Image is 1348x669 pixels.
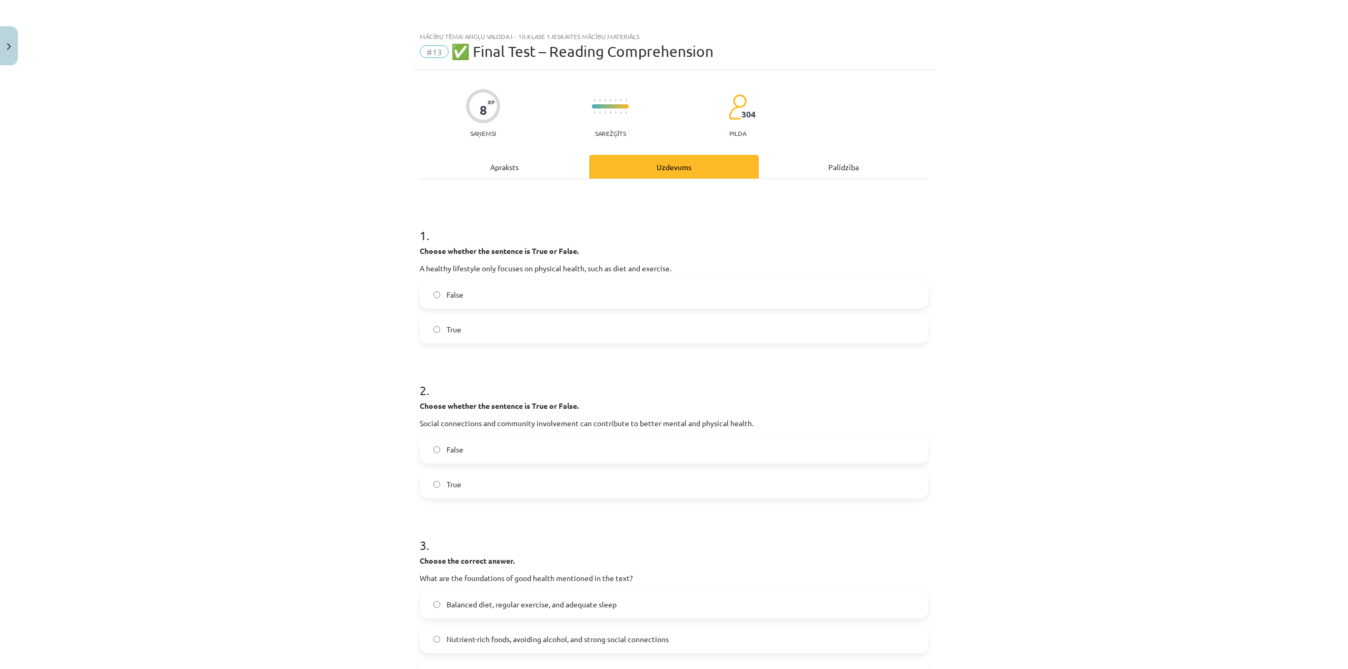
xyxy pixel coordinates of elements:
[447,479,461,490] span: True
[7,43,11,50] img: icon-close-lesson-0947bae3869378f0d4975bcd49f059093ad1ed9edebbc8119c70593378902aed.svg
[728,94,747,120] img: students-c634bb4e5e11cddfef0936a35e636f08e4e9abd3cc4e673bd6f9a4125e45ecb1.svg
[420,263,928,274] p: A healthy lifestyle only focuses on physical health, such as diet and exercise.
[420,401,579,410] strong: Choose whether the sentence is True or False.
[433,446,440,453] input: False
[447,599,617,610] span: Balanced diet, regular exercise, and adequate sleep
[610,99,611,102] img: icon-short-line-57e1e144782c952c97e751825c79c345078a6d821885a25fce030b3d8c18986b.svg
[420,246,579,255] strong: Choose whether the sentence is True or False.
[433,481,440,488] input: True
[626,99,627,102] img: icon-short-line-57e1e144782c952c97e751825c79c345078a6d821885a25fce030b3d8c18986b.svg
[620,111,621,114] img: icon-short-line-57e1e144782c952c97e751825c79c345078a6d821885a25fce030b3d8c18986b.svg
[420,418,928,429] p: Social connections and community involvement can contribute to better mental and physical health.
[604,99,606,102] img: icon-short-line-57e1e144782c952c97e751825c79c345078a6d821885a25fce030b3d8c18986b.svg
[420,519,928,552] h1: 3 .
[626,111,627,114] img: icon-short-line-57e1e144782c952c97e751825c79c345078a6d821885a25fce030b3d8c18986b.svg
[610,111,611,114] img: icon-short-line-57e1e144782c952c97e751825c79c345078a6d821885a25fce030b3d8c18986b.svg
[447,289,463,300] span: False
[420,155,589,179] div: Apraksts
[595,130,626,137] p: Sarežģīts
[466,130,500,137] p: Saņemsi
[594,99,595,102] img: icon-short-line-57e1e144782c952c97e751825c79c345078a6d821885a25fce030b3d8c18986b.svg
[447,444,463,455] span: False
[729,130,746,137] p: pilda
[433,326,440,333] input: True
[433,291,440,298] input: False
[420,45,449,58] span: #13
[589,155,759,179] div: Uzdevums
[604,111,606,114] img: icon-short-line-57e1e144782c952c97e751825c79c345078a6d821885a25fce030b3d8c18986b.svg
[759,155,928,179] div: Palīdzība
[433,636,440,643] input: Nutrient-rich foods, avoiding alcohol, and strong social connections
[420,573,928,584] p: What are the foundations of good health mentioned in the text?
[480,103,487,117] div: 8
[599,111,600,114] img: icon-short-line-57e1e144782c952c97e751825c79c345078a6d821885a25fce030b3d8c18986b.svg
[741,110,756,119] span: 304
[420,33,928,40] div: Mācību tēma: Angļu valoda i - 10.klase 1.ieskaites mācību materiāls
[420,210,928,242] h1: 1 .
[620,99,621,102] img: icon-short-line-57e1e144782c952c97e751825c79c345078a6d821885a25fce030b3d8c18986b.svg
[447,324,461,335] span: True
[420,365,928,397] h1: 2 .
[433,601,440,608] input: Balanced diet, regular exercise, and adequate sleep
[594,111,595,114] img: icon-short-line-57e1e144782c952c97e751825c79c345078a6d821885a25fce030b3d8c18986b.svg
[488,99,494,105] span: XP
[599,99,600,102] img: icon-short-line-57e1e144782c952c97e751825c79c345078a6d821885a25fce030b3d8c18986b.svg
[447,634,669,645] span: Nutrient-rich foods, avoiding alcohol, and strong social connections
[451,43,713,60] span: ✅ Final Test – Reading Comprehension
[420,556,514,565] strong: Choose the correct answer.
[615,111,616,114] img: icon-short-line-57e1e144782c952c97e751825c79c345078a6d821885a25fce030b3d8c18986b.svg
[615,99,616,102] img: icon-short-line-57e1e144782c952c97e751825c79c345078a6d821885a25fce030b3d8c18986b.svg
